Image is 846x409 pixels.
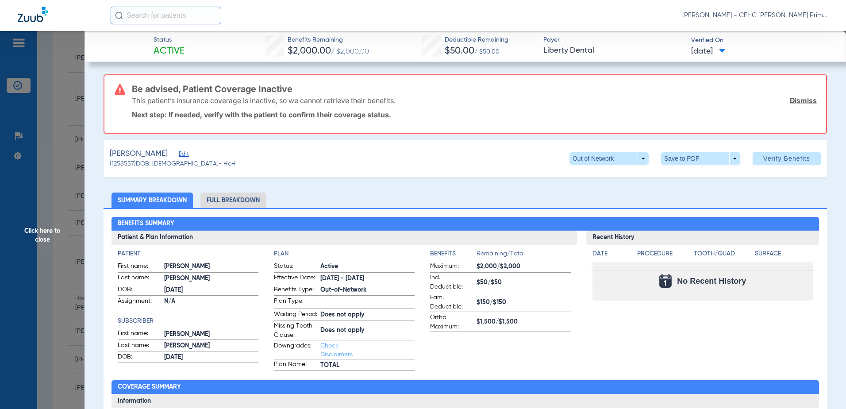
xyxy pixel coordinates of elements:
span: Out-of-Network [320,286,415,295]
span: TOTAL [320,361,415,370]
span: [DATE] [691,46,725,57]
span: $50/$50 [477,278,571,287]
img: Search Icon [115,12,123,19]
span: DOB: [118,352,161,363]
h3: Be advised, Patient Coverage Inactive [132,85,817,93]
span: No Recent History [677,277,746,286]
li: Full Breakdown [200,193,266,208]
a: Check Disclaimers [320,343,353,358]
span: [PERSON_NAME] [164,341,258,351]
span: Benefits Type: [274,285,317,296]
span: [DATE] [164,286,258,295]
li: Summary Breakdown [112,193,193,208]
span: Last name: [118,273,161,284]
span: Active [154,45,185,58]
img: error-icon [115,84,125,95]
span: Remaining/Total [477,249,571,262]
span: Liberty Dental [543,45,684,56]
h2: Benefits Summary [112,217,819,231]
span: $1,500/$1,500 [477,317,571,327]
app-breakdown-title: Date [592,249,630,262]
span: Plan Name: [274,360,317,370]
span: Effective Date: [274,273,317,284]
button: Verify Benefits [753,152,821,165]
span: Does not apply [320,326,415,335]
h4: Surface [755,249,813,259]
span: Plan Type: [274,297,317,309]
h4: Date [592,249,630,259]
h4: Patient [118,249,258,259]
input: Search for patients [111,7,221,24]
h3: Information [112,394,819,408]
button: Out of Network [569,152,649,165]
span: $2,000.00 [288,46,331,56]
span: [PERSON_NAME] - CFHC [PERSON_NAME] Primary Care Dental [682,11,828,20]
h3: Recent History [586,231,819,245]
span: First name: [118,262,161,272]
p: Next step: If needed, verify with the patient to confirm their coverage status. [132,110,817,119]
span: Fam. Deductible: [430,293,473,312]
h4: Procedure [637,249,691,259]
span: Verified On [691,36,831,45]
h2: Coverage Summary [112,380,819,394]
span: Deductible Remaining [445,35,508,45]
span: Benefits Remaining [288,35,369,45]
span: [DATE] - [DATE] [320,274,415,283]
span: DOB: [118,285,161,296]
img: Calendar [659,274,672,288]
span: / $50.00 [474,49,500,55]
span: $2,000/$2,000 [477,262,571,271]
span: $50.00 [445,46,474,56]
h4: Tooth/Quad [694,249,752,259]
h4: Benefits [430,249,477,259]
span: / $2,000.00 [331,48,369,55]
a: Dismiss [790,96,817,105]
span: Assignment: [118,297,161,307]
span: [DATE] [164,353,258,362]
span: Verify Benefits [763,155,810,162]
p: This patient’s insurance coverage is inactive, so we cannot retrieve their benefits. [132,96,396,105]
span: [PERSON_NAME] [164,330,258,339]
span: Payer [543,35,684,45]
span: Last name: [118,341,161,351]
span: Waiting Period: [274,310,317,320]
app-breakdown-title: Benefits [430,249,477,262]
app-breakdown-title: Procedure [637,249,691,262]
app-breakdown-title: Surface [755,249,813,262]
span: Ortho Maximum: [430,313,473,332]
span: Does not apply [320,310,415,320]
span: [PERSON_NAME] [164,262,258,271]
span: Status: [274,262,317,272]
span: Missing Tooth Clause: [274,321,317,340]
span: Ind. Deductible: [430,273,473,292]
span: First name: [118,329,161,340]
h4: Plan [274,249,415,259]
span: N/A [164,297,258,306]
h4: Subscriber [118,316,258,326]
span: Downgrades: [274,341,317,359]
span: $150/$150 [477,298,571,307]
span: (1258557) DOB: [DEMOGRAPHIC_DATA] - HoH [110,159,236,169]
span: Edit [179,151,187,159]
span: Active [320,262,415,271]
app-breakdown-title: Tooth/Quad [694,249,752,262]
span: [PERSON_NAME] [164,274,258,283]
iframe: Chat Widget [802,367,846,409]
button: Save to PDF [661,152,740,165]
img: Zuub Logo [18,7,48,22]
h3: Patient & Plan Information [112,231,577,245]
span: [PERSON_NAME] [110,148,168,159]
span: Status [154,35,185,45]
span: Maximum: [430,262,473,272]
